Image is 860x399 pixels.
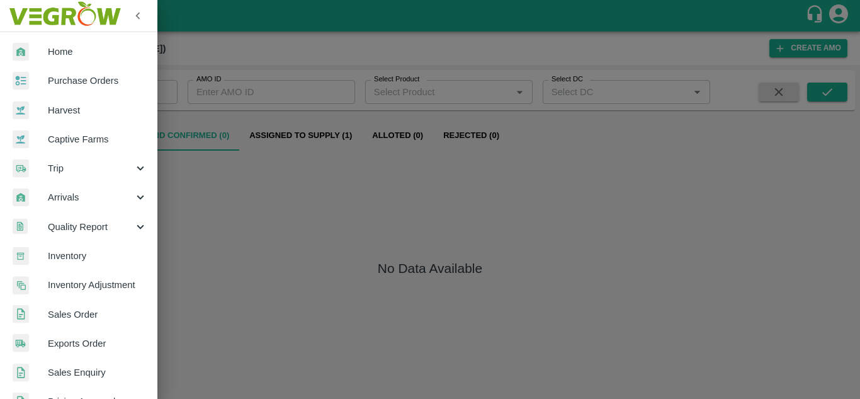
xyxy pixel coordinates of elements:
[48,249,147,263] span: Inventory
[13,305,29,323] img: sales
[13,276,29,294] img: inventory
[13,188,29,207] img: whArrival
[48,220,133,234] span: Quality Report
[13,43,29,61] img: whArrival
[13,72,29,90] img: reciept
[48,366,147,379] span: Sales Enquiry
[48,132,147,146] span: Captive Farms
[48,278,147,292] span: Inventory Adjustment
[13,159,29,178] img: delivery
[13,334,29,352] img: shipments
[13,101,29,120] img: harvest
[48,308,147,321] span: Sales Order
[13,247,29,265] img: whInventory
[48,74,147,88] span: Purchase Orders
[48,190,133,204] span: Arrivals
[13,219,28,234] img: qualityReport
[13,130,29,149] img: harvest
[48,103,147,117] span: Harvest
[13,364,29,382] img: sales
[48,337,147,350] span: Exports Order
[48,45,147,59] span: Home
[48,161,133,175] span: Trip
